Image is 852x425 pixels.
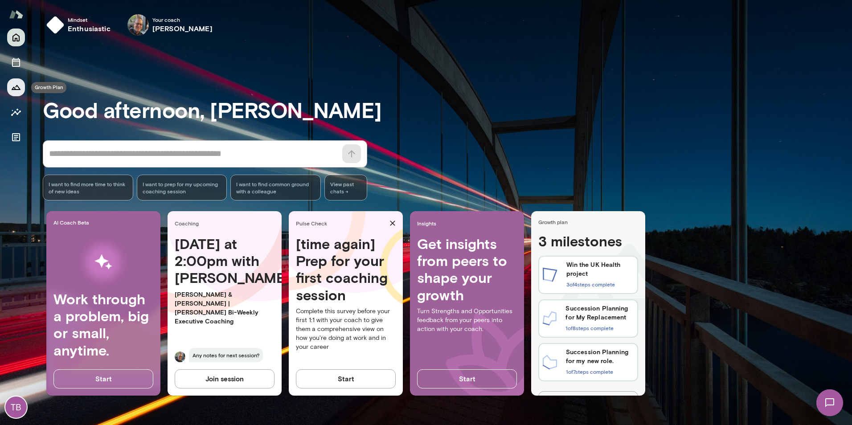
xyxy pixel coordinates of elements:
[324,175,367,200] span: View past chats ->
[152,16,213,23] span: Your coach
[121,11,219,39] div: Steve OliverYour coach[PERSON_NAME]
[143,180,221,195] span: I want to prep for my upcoming coaching session
[127,14,149,36] img: Steve Oliver
[417,220,520,227] span: Insights
[7,29,25,46] button: Home
[236,180,315,195] span: I want to find common ground with a colleague
[7,53,25,71] button: Sessions
[175,220,278,227] span: Coaching
[538,391,638,410] button: See plan
[68,16,111,23] span: Mindset
[566,260,634,278] h6: Win the UK Health project
[565,325,614,331] span: 1 of 8 steps complete
[296,369,396,388] button: Start
[417,307,517,334] p: Turn Strengths and Opportunities feedback from your peers into action with your coach.
[417,369,517,388] button: Start
[538,233,638,253] h4: 3 milestones
[296,235,396,304] h4: [time again] Prep for your first coaching session
[175,290,274,326] p: [PERSON_NAME] & [PERSON_NAME] | [PERSON_NAME] Bi-Weekly Executive Coaching
[7,103,25,121] button: Insights
[43,97,852,122] h3: Good afternoon, [PERSON_NAME]
[5,396,27,418] div: TB
[566,347,634,365] h6: Succession Planning for my new role.
[152,23,213,34] h6: [PERSON_NAME]
[538,218,642,225] span: Growth plan
[46,16,64,34] img: mindset
[137,175,227,200] div: I want to prep for my upcoming coaching session
[68,23,111,34] h6: enthusiastic
[7,78,25,96] button: Growth Plan
[230,175,321,200] div: I want to find common ground with a colleague
[31,82,66,93] div: Growth Plan
[53,290,153,359] h4: Work through a problem, big or small, anytime.
[43,11,118,39] button: Mindsetenthusiastic
[7,128,25,146] button: Documents
[189,348,263,362] span: Any notes for next session?
[566,368,613,375] span: 1 of 7 steps complete
[565,304,634,322] h6: Succession Planning for My Replacement
[9,6,23,23] img: Mento
[49,180,127,195] span: I want to find more time to think of new ideas
[175,369,274,388] button: Join session
[296,307,396,351] p: Complete this survey before your first 1:1 with your coach to give them a comprehensive view on h...
[53,369,153,388] button: Start
[566,281,615,287] span: 3 of 4 steps complete
[175,351,185,362] img: Steve
[43,175,133,200] div: I want to find more time to think of new ideas
[296,220,386,227] span: Pulse Check
[64,234,143,290] img: AI Workflows
[417,235,517,304] h4: Get insights from peers to shape your growth
[53,219,157,226] span: AI Coach Beta
[175,235,274,286] h4: [DATE] at 2:00pm with [PERSON_NAME]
